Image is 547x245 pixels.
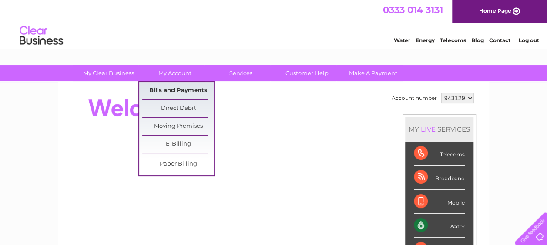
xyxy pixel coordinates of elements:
a: Telecoms [440,37,466,43]
a: Direct Debit [142,100,214,117]
a: Energy [416,37,435,43]
a: Contact [489,37,510,43]
a: Services [205,65,277,81]
a: Log out [518,37,539,43]
div: Mobile [414,190,465,214]
a: My Clear Business [73,65,144,81]
div: Telecoms [414,142,465,166]
a: Water [394,37,410,43]
a: E-Billing [142,136,214,153]
a: My Account [139,65,211,81]
td: Account number [389,91,439,106]
div: LIVE [419,125,437,133]
a: Bills and Payments [142,82,214,99]
img: logo.png [19,23,64,49]
a: 0333 014 3131 [383,4,443,15]
div: MY SERVICES [405,117,473,142]
a: Moving Premises [142,118,214,135]
a: Make A Payment [337,65,409,81]
a: Customer Help [271,65,343,81]
div: Water [414,214,465,238]
div: Clear Business is a trading name of Verastar Limited (registered in [GEOGRAPHIC_DATA] No. 3667643... [68,5,480,42]
div: Broadband [414,166,465,189]
a: Blog [471,37,484,43]
a: Paper Billing [142,156,214,173]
